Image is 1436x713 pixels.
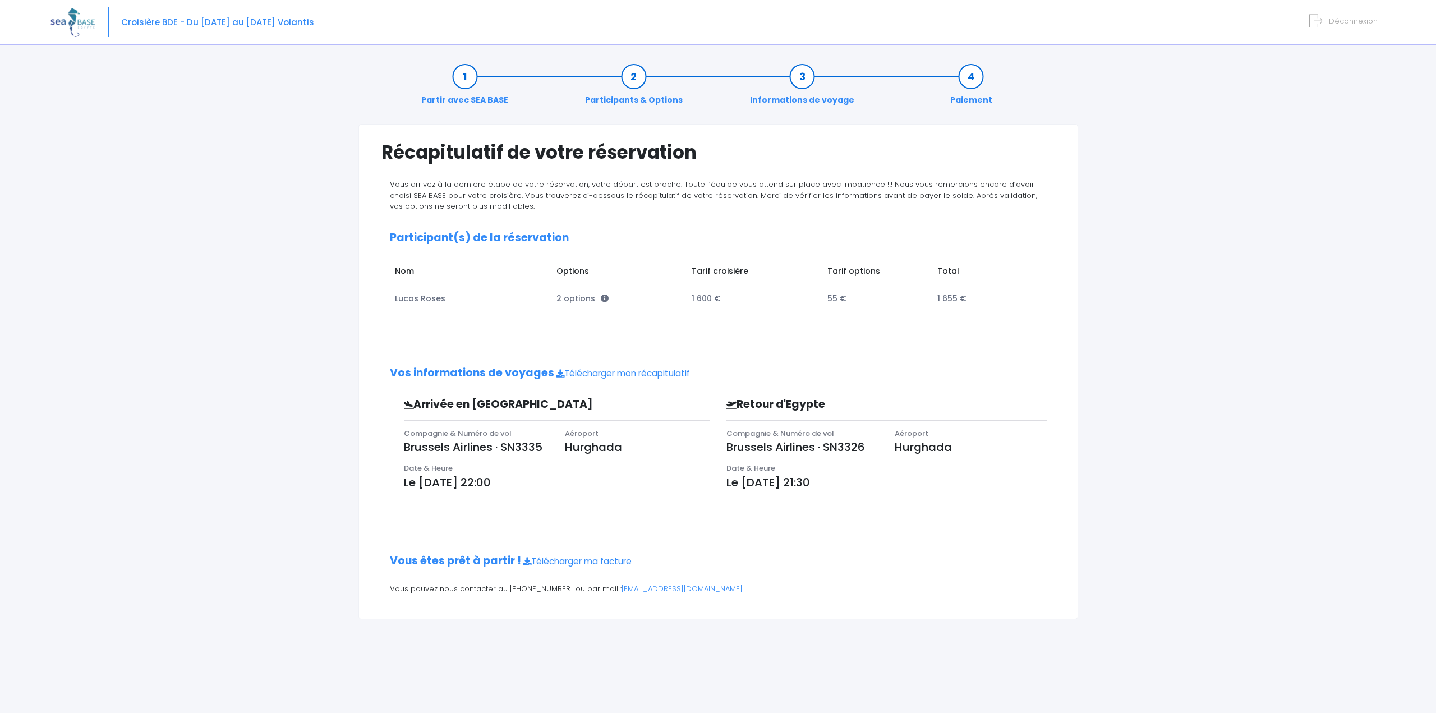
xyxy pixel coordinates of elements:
span: Vous arrivez à la dernière étape de votre réservation, votre départ est proche. Toute l’équipe vo... [390,179,1037,211]
h2: Vos informations de voyages [390,367,1047,380]
a: Participants & Options [579,71,688,106]
span: Aéroport [895,428,928,439]
span: Date & Heure [726,463,775,473]
span: Croisière BDE - Du [DATE] au [DATE] Volantis [121,16,314,28]
p: Hurghada [565,439,710,456]
h3: Retour d'Egypte [718,398,970,411]
p: Hurghada [895,439,1046,456]
span: Compagnie & Numéro de vol [404,428,512,439]
a: Informations de voyage [744,71,860,106]
span: 2 options [556,293,609,304]
span: Date & Heure [404,463,453,473]
td: Tarif options [822,260,932,287]
span: <p style='text-align:left; padding : 10px; padding-bottom:0; margin-bottom:10px'> - Gilet stabili... [601,293,609,304]
a: [EMAIL_ADDRESS][DOMAIN_NAME] [622,583,743,594]
td: Options [551,260,687,287]
td: Lucas Roses [390,287,551,310]
p: Vous pouvez nous contacter au [PHONE_NUMBER] ou par mail : [390,583,1047,595]
span: Déconnexion [1329,16,1378,26]
span: Aéroport [565,428,599,439]
p: Brussels Airlines · SN3335 [404,439,549,456]
h3: Arrivée en [GEOGRAPHIC_DATA] [395,398,638,411]
a: Paiement [945,71,998,106]
td: 55 € [822,287,932,310]
a: Partir avec SEA BASE [416,71,514,106]
a: Télécharger mon récapitulatif [556,367,690,379]
td: 1 655 € [932,287,1035,310]
h2: Vous êtes prêt à partir ! [390,555,1047,568]
p: Brussels Airlines · SN3326 [726,439,878,456]
td: Nom [390,260,551,287]
p: Le [DATE] 22:00 [404,474,710,491]
td: Tarif croisière [687,260,822,287]
td: 1 600 € [687,287,822,310]
h2: Participant(s) de la réservation [390,232,1047,245]
span: Compagnie & Numéro de vol [726,428,834,439]
td: Total [932,260,1035,287]
h1: Récapitulatif de votre réservation [381,141,1055,163]
a: Télécharger ma facture [523,555,632,567]
p: Le [DATE] 21:30 [726,474,1047,491]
